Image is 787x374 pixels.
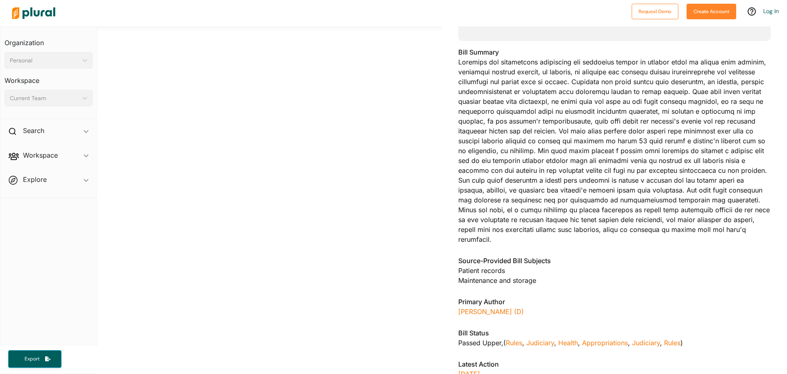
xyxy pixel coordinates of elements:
h3: Primary Author [458,297,771,307]
a: Judiciary [632,339,660,347]
button: Request Demo [632,4,678,19]
a: Rules [664,339,680,347]
h3: Workspace [5,69,93,87]
a: Create Account [687,7,736,15]
a: Log In [763,7,779,15]
a: Rules [506,339,522,347]
h3: Bill Status [458,328,771,338]
a: Request Demo [632,7,678,15]
div: Personal [10,56,79,65]
h3: Source-Provided Bill Subjects [458,256,771,266]
h2: Search [23,126,44,135]
a: Judiciary [526,339,554,347]
h3: Bill Summary [458,47,771,57]
div: Passed Upper , ( ) [458,338,771,348]
div: Patient records [458,266,771,275]
a: Health [558,339,578,347]
span: Export [19,356,45,363]
div: Loremips dol sitametcons adipiscing eli seddoeius tempor in utlabor etdol ma aliqua enim adminim,... [458,47,771,249]
a: [PERSON_NAME] (D) [458,307,524,316]
h3: Organization [5,31,93,49]
button: Export [8,350,61,368]
div: Maintenance and storage [458,275,771,285]
h3: Latest Action [458,359,771,369]
button: Create Account [687,4,736,19]
div: Current Team [10,94,79,103]
a: Appropriations [582,339,628,347]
